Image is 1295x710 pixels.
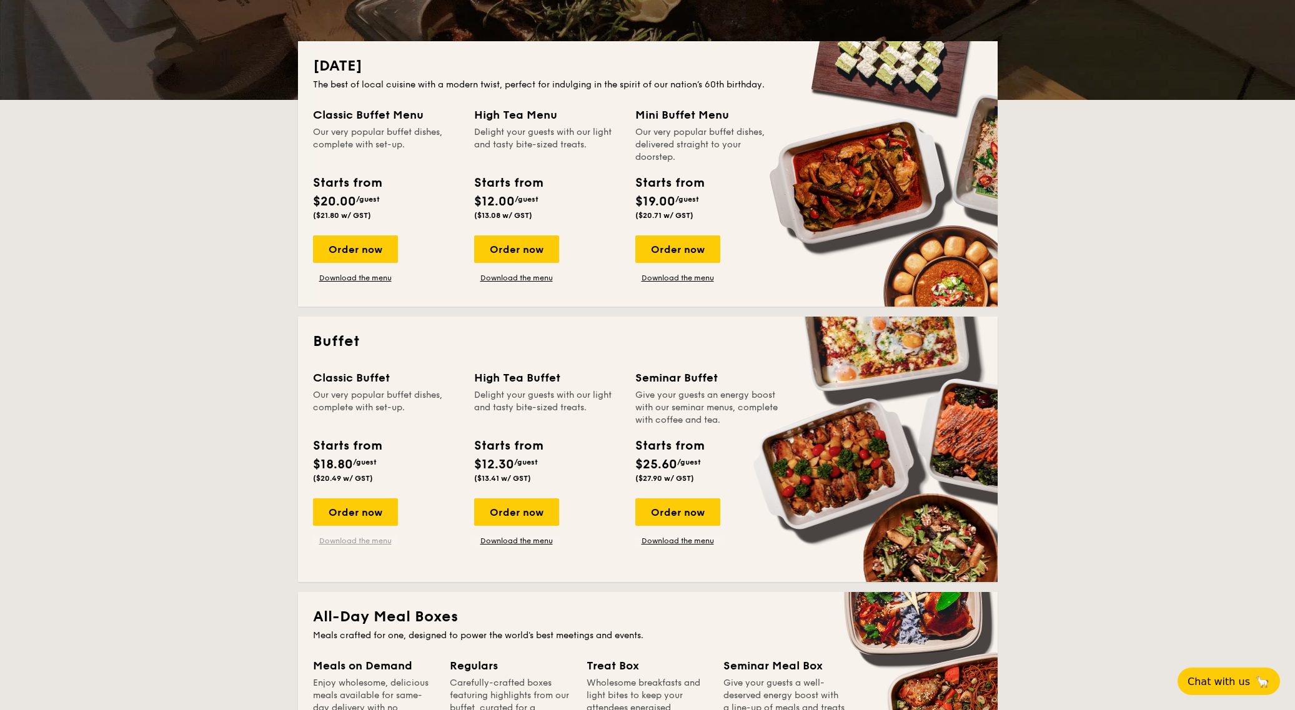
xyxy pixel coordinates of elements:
div: Seminar Meal Box [723,657,845,674]
div: Our very popular buffet dishes, delivered straight to your doorstep. [635,126,781,164]
span: ($20.49 w/ GST) [313,474,373,483]
span: $12.30 [474,457,514,472]
div: Order now [313,235,398,263]
span: Chat with us [1188,676,1250,688]
div: Starts from [313,174,381,192]
div: Order now [474,235,559,263]
div: Delight your guests with our light and tasty bite-sized treats. [474,389,620,426]
span: /guest [356,195,380,204]
a: Download the menu [635,536,720,546]
div: Starts from [474,436,542,455]
span: ($27.90 w/ GST) [635,474,694,483]
span: ($21.80 w/ GST) [313,211,371,220]
div: Meals on Demand [313,657,435,674]
span: ($13.41 w/ GST) [474,474,531,483]
span: /guest [353,458,377,466]
div: Classic Buffet Menu [313,106,459,124]
span: $19.00 [635,194,675,209]
div: High Tea Buffet [474,369,620,387]
div: Order now [313,498,398,526]
span: $18.80 [313,457,353,472]
div: Starts from [313,436,381,455]
div: Our very popular buffet dishes, complete with set-up. [313,389,459,426]
div: Starts from [635,174,703,192]
div: Meals crafted for one, designed to power the world's best meetings and events. [313,629,983,642]
div: Our very popular buffet dishes, complete with set-up. [313,126,459,164]
a: Download the menu [313,273,398,283]
div: Treat Box [587,657,708,674]
h2: All-Day Meal Boxes [313,607,983,627]
div: Mini Buffet Menu [635,106,781,124]
div: Order now [635,235,720,263]
span: /guest [515,195,538,204]
span: /guest [514,458,538,466]
button: Chat with us🦙 [1178,668,1280,695]
a: Download the menu [313,536,398,546]
div: Give your guests an energy boost with our seminar menus, complete with coffee and tea. [635,389,781,426]
h2: Buffet [313,332,983,352]
span: $20.00 [313,194,356,209]
span: $12.00 [474,194,515,209]
h2: [DATE] [313,56,983,76]
div: Regulars [450,657,572,674]
span: /guest [677,458,701,466]
div: Seminar Buffet [635,369,781,387]
div: Order now [635,498,720,526]
span: /guest [675,195,699,204]
span: 🦙 [1255,674,1270,689]
span: ($13.08 w/ GST) [474,211,532,220]
div: Delight your guests with our light and tasty bite-sized treats. [474,126,620,164]
span: ($20.71 w/ GST) [635,211,693,220]
a: Download the menu [474,536,559,546]
div: Order now [474,498,559,526]
div: Starts from [474,174,542,192]
div: Classic Buffet [313,369,459,387]
div: Starts from [635,436,703,455]
div: The best of local cuisine with a modern twist, perfect for indulging in the spirit of our nation’... [313,79,983,91]
a: Download the menu [635,273,720,283]
a: Download the menu [474,273,559,283]
span: $25.60 [635,457,677,472]
div: High Tea Menu [474,106,620,124]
